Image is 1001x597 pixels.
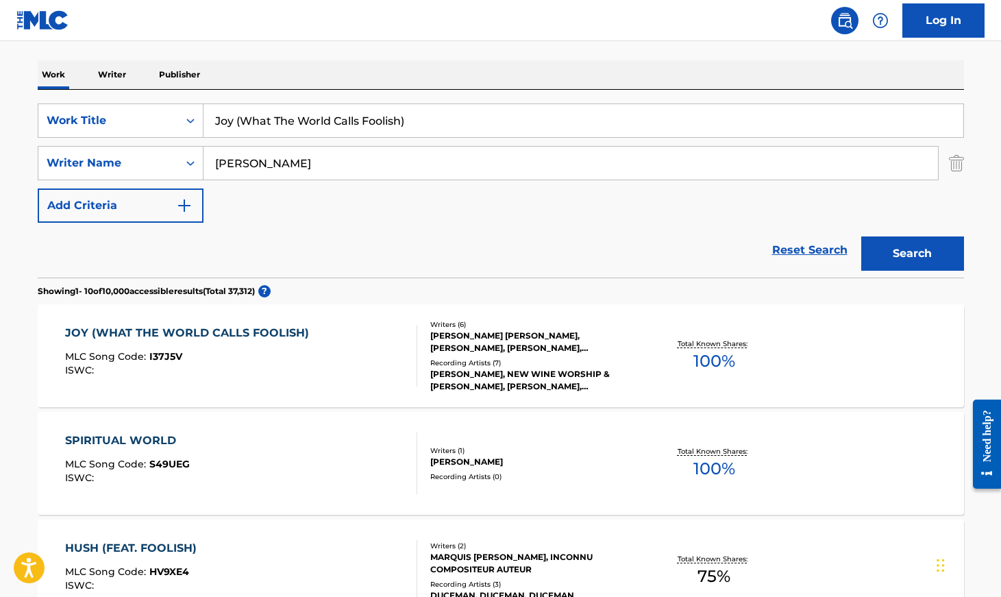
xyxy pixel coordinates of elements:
[94,60,130,89] p: Writer
[430,358,637,368] div: Recording Artists ( 7 )
[837,12,853,29] img: search
[831,7,858,34] a: Public Search
[149,350,182,363] span: I37J5V
[693,456,735,481] span: 100 %
[430,579,637,589] div: Recording Artists ( 3 )
[149,565,189,578] span: HV9XE4
[430,446,637,456] div: Writers ( 1 )
[65,458,149,470] span: MLC Song Code :
[65,472,97,484] span: ISWC :
[176,197,193,214] img: 9d2ae6d4665cec9f34b9.svg
[38,188,203,223] button: Add Criteria
[697,564,730,589] span: 75 %
[65,565,149,578] span: MLC Song Code :
[949,146,964,180] img: Delete Criterion
[38,412,964,515] a: SPIRITUAL WORLDMLC Song Code:S49UEGISWC:Writers (1)[PERSON_NAME]Recording Artists (0)Total Known ...
[38,285,255,297] p: Showing 1 - 10 of 10,000 accessible results (Total 37,312 )
[65,540,203,557] div: HUSH (FEAT. FOOLISH)
[155,60,204,89] p: Publisher
[678,446,751,456] p: Total Known Shares:
[65,350,149,363] span: MLC Song Code :
[902,3,985,38] a: Log In
[430,330,637,354] div: [PERSON_NAME] [PERSON_NAME], [PERSON_NAME], [PERSON_NAME], [PERSON_NAME], [PERSON_NAME], [PERSON_...
[258,285,271,297] span: ?
[38,304,964,407] a: JOY (WHAT THE WORLD CALLS FOOLISH)MLC Song Code:I37J5VISWC:Writers (6)[PERSON_NAME] [PERSON_NAME]...
[932,531,1001,597] iframe: Chat Widget
[430,551,637,576] div: MARQUIS [PERSON_NAME], INCONNU COMPOSITEUR AUTEUR
[430,472,637,482] div: Recording Artists ( 0 )
[693,349,735,374] span: 100 %
[963,389,1001,499] iframe: Resource Center
[38,60,69,89] p: Work
[430,368,637,393] div: [PERSON_NAME], NEW WINE WORSHIP & [PERSON_NAME], [PERSON_NAME], [PERSON_NAME]|NEW WINE WORSHIP, [...
[937,545,945,586] div: Drag
[765,235,854,265] a: Reset Search
[678,554,751,564] p: Total Known Shares:
[678,339,751,349] p: Total Known Shares:
[38,103,964,278] form: Search Form
[47,155,170,171] div: Writer Name
[861,236,964,271] button: Search
[430,456,637,468] div: [PERSON_NAME]
[65,364,97,376] span: ISWC :
[430,541,637,551] div: Writers ( 2 )
[65,579,97,592] span: ISWC :
[47,112,170,129] div: Work Title
[149,458,190,470] span: S49UEG
[65,325,316,341] div: JOY (WHAT THE WORLD CALLS FOOLISH)
[872,12,889,29] img: help
[430,319,637,330] div: Writers ( 6 )
[65,432,190,449] div: SPIRITUAL WORLD
[867,7,894,34] div: Help
[16,10,69,30] img: MLC Logo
